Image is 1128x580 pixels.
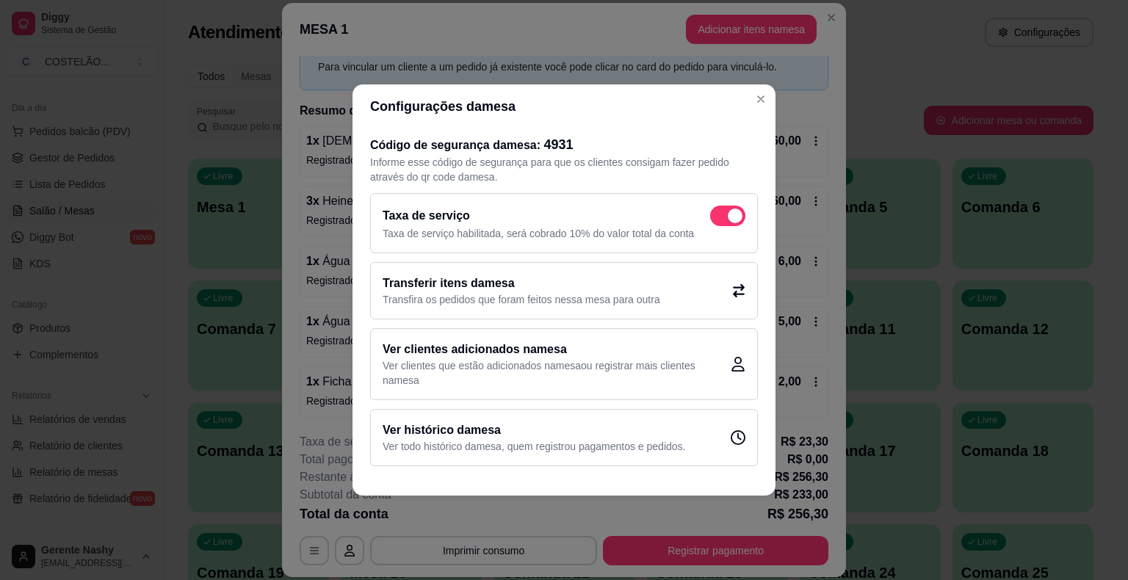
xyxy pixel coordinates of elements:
[383,292,660,307] p: Transfira os pedidos que foram feitos nessa mesa para outra
[383,341,731,358] h2: Ver clientes adicionados na mesa
[383,207,470,225] h2: Taxa de serviço
[352,84,775,128] header: Configurações da mesa
[749,87,773,111] button: Close
[383,275,660,292] h2: Transferir itens da mesa
[383,439,685,454] p: Ver todo histórico da mesa , quem registrou pagamentos e pedidos.
[370,134,758,155] h2: Código de segurança da mesa :
[544,137,574,152] span: 4931
[383,358,731,388] p: Ver clientes que estão adicionados na mesa ou registrar mais clientes na mesa
[370,155,758,184] p: Informe esse código de segurança para que os clientes consigam fazer pedido através do qr code da...
[383,421,685,439] h2: Ver histórico da mesa
[383,226,745,241] p: Taxa de serviço habilitada, será cobrado 10% do valor total da conta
